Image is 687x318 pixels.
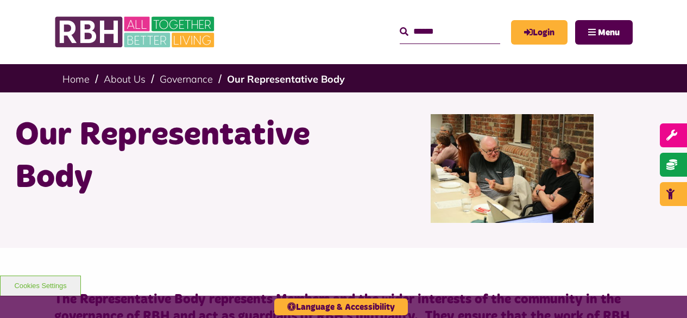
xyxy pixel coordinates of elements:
[431,114,594,223] img: Rep Body
[62,73,90,85] a: Home
[160,73,213,85] a: Governance
[227,73,345,85] a: Our Representative Body
[511,20,568,45] a: MyRBH
[104,73,146,85] a: About Us
[598,28,620,37] span: Menu
[575,20,633,45] button: Navigation
[15,114,336,199] h1: Our Representative Body
[54,11,217,53] img: RBH
[274,298,408,315] button: Language & Accessibility
[638,269,687,318] iframe: Netcall Web Assistant for live chat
